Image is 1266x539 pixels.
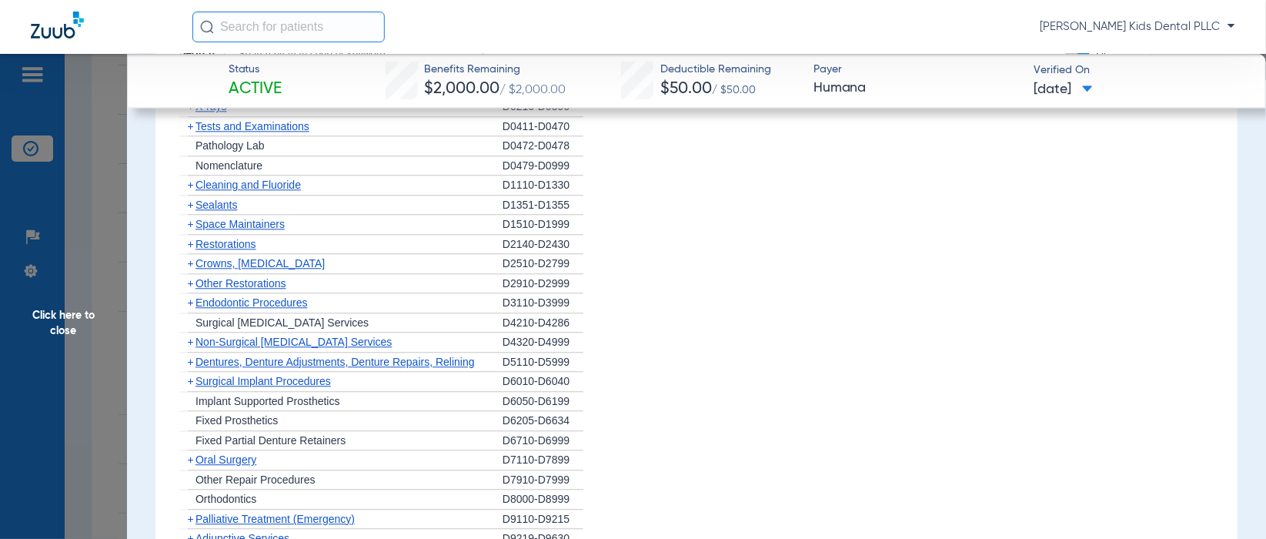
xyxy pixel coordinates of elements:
[195,199,237,211] span: Sealants
[503,176,583,196] div: D1110-D1330
[500,84,566,96] span: / $2,000.00
[188,179,194,191] span: +
[1034,62,1241,79] span: Verified On
[503,392,583,412] div: D6050-D6199
[188,336,194,348] span: +
[195,454,256,466] span: Oral Surgery
[188,199,194,211] span: +
[503,431,583,451] div: D6710-D6999
[503,411,583,431] div: D6205-D6634
[503,136,583,156] div: D0472-D0478
[195,257,325,269] span: Crowns, [MEDICAL_DATA]
[660,81,712,97] span: $50.00
[188,513,194,525] span: +
[195,277,286,290] span: Other Restorations
[188,296,194,309] span: +
[425,62,566,78] span: Benefits Remaining
[195,139,265,152] span: Pathology Lab
[188,238,194,250] span: +
[188,218,194,230] span: +
[503,470,583,490] div: D7910-D7999
[195,316,369,329] span: Surgical [MEDICAL_DATA] Services
[503,450,583,470] div: D7110-D7899
[192,12,385,42] input: Search for patients
[503,353,583,373] div: D5110-D5999
[188,120,194,132] span: +
[660,62,771,78] span: Deductible Remaining
[195,513,355,525] span: Palliative Treatment (Emergency)
[195,474,316,486] span: Other Repair Procedures
[31,12,84,38] img: Zuub Logo
[503,293,583,313] div: D3110-D3999
[813,62,1020,78] span: Payer
[1040,19,1235,35] span: [PERSON_NAME] Kids Dental PLLC
[188,277,194,290] span: +
[200,20,214,34] img: Search Icon
[188,454,194,466] span: +
[503,156,583,176] div: D0479-D0999
[195,238,256,250] span: Restorations
[503,215,583,235] div: D1510-D1999
[425,81,500,97] span: $2,000.00
[195,159,262,172] span: Nomenclature
[503,254,583,274] div: D2510-D2799
[229,62,282,78] span: Status
[503,372,583,392] div: D6010-D6040
[229,79,282,100] span: Active
[503,117,583,137] div: D0411-D0470
[195,395,340,407] span: Implant Supported Prosthetics
[195,434,346,447] span: Fixed Partial Denture Retainers
[195,414,278,427] span: Fixed Prosthetics
[813,79,1020,98] span: Humana
[195,100,226,112] span: X-rays
[195,179,301,191] span: Cleaning and Fluoride
[503,510,583,530] div: D9110-D9215
[503,313,583,333] div: D4210-D4286
[188,375,194,387] span: +
[1034,80,1093,99] span: [DATE]
[503,490,583,510] div: D8000-D8999
[188,356,194,368] span: +
[195,375,331,387] span: Surgical Implant Procedures
[712,85,756,95] span: / $50.00
[503,333,583,353] div: D4320-D4999
[188,257,194,269] span: +
[195,336,392,348] span: Non-Surgical [MEDICAL_DATA] Services
[195,120,309,132] span: Tests and Examinations
[195,356,475,368] span: Dentures, Denture Adjustments, Denture Repairs, Relining
[1189,465,1266,539] iframe: Chat Widget
[503,235,583,255] div: D2140-D2430
[195,296,308,309] span: Endodontic Procedures
[503,274,583,294] div: D2910-D2999
[503,196,583,216] div: D1351-D1355
[195,493,256,505] span: Orthodontics
[195,218,285,230] span: Space Maintainers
